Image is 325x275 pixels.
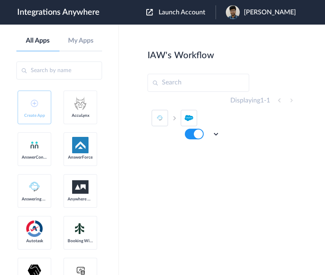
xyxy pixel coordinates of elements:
img: Setmore_Logo.svg [72,221,89,236]
img: add-icon.svg [31,100,38,107]
span: AccuLynx [68,113,93,118]
span: AnswerConnect [22,155,47,160]
input: Search [148,74,249,92]
span: 1 [266,97,270,104]
span: 1 [260,97,264,104]
h2: IAW's Workflow [148,50,214,61]
a: All Apps [16,37,59,45]
h4: Displaying - [230,97,270,105]
span: AnswerForce [68,155,93,160]
button: Launch Account [146,9,216,16]
img: aww.png [72,180,89,194]
img: autotask.png [26,220,43,237]
img: af-app-logo.svg [72,137,89,153]
img: answerconnect-logo.svg [30,140,39,150]
input: Search by name [16,61,102,80]
img: acculynx-logo.svg [72,95,89,111]
span: Create App [22,113,47,118]
span: Anywhere Works [68,197,93,202]
img: launch-acct-icon.svg [146,9,153,16]
h1: Integrations Anywhere [17,7,100,17]
img: blob [226,5,240,19]
span: Autotask [22,239,47,243]
span: Answering Service [22,197,47,202]
a: My Apps [59,37,102,45]
span: [PERSON_NAME] [244,9,296,16]
span: Launch Account [159,9,205,16]
span: Booking Widget [68,239,93,243]
img: Answering_service.png [26,179,43,195]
